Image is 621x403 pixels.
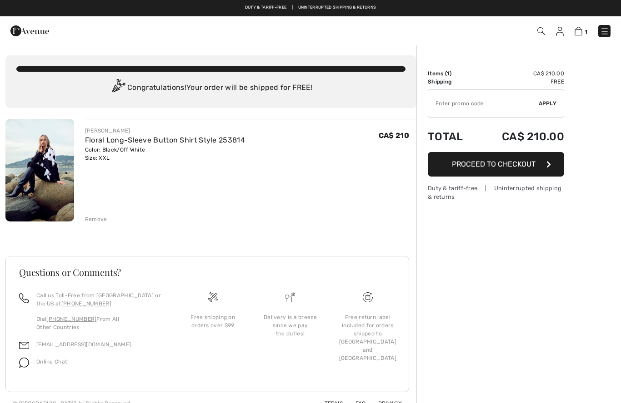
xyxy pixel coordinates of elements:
[447,70,450,77] span: 1
[428,152,564,177] button: Proceed to Checkout
[477,78,564,86] td: Free
[36,291,163,308] p: Call us Toll-Free from [GEOGRAPHIC_DATA] or the US at
[259,313,321,338] div: Delivery is a breeze since we pay the duties!
[428,69,477,78] td: Items ( )
[19,268,396,277] h3: Questions or Comments?
[208,292,218,302] img: Free shipping on orders over $99
[36,341,131,348] a: [EMAIL_ADDRESS][DOMAIN_NAME]
[10,26,49,34] a: 1ère Avenue
[10,22,49,40] img: 1ère Avenue
[109,79,127,97] img: Congratulation2.svg
[46,316,96,322] a: [PHONE_NUMBER]
[61,300,111,307] a: [PHONE_NUMBER]
[363,292,373,302] img: Free shipping on orders over $99
[539,99,557,108] span: Apply
[428,78,477,86] td: Shipping
[379,131,409,140] span: CA$ 210
[428,184,564,201] div: Duty & tariff-free | Uninterrupted shipping & returns
[428,121,477,152] td: Total
[452,160,536,168] span: Proceed to Checkout
[85,127,245,135] div: [PERSON_NAME]
[19,358,29,368] img: chat
[575,25,587,36] a: 1
[537,27,545,35] img: Search
[181,313,244,329] div: Free shipping on orders over $99
[575,27,582,35] img: Shopping Bag
[85,215,107,223] div: Remove
[336,313,399,362] div: Free return label included for orders shipped to [GEOGRAPHIC_DATA] and [GEOGRAPHIC_DATA]
[85,146,245,162] div: Color: Black/Off White Size: XXL
[36,315,163,331] p: Dial From All Other Countries
[477,121,564,152] td: CA$ 210.00
[36,359,67,365] span: Online Chat
[85,136,245,144] a: Floral Long-Sleeve Button Shirt Style 253814
[556,27,564,36] img: My Info
[19,340,29,350] img: email
[5,119,74,221] img: Floral Long-Sleeve Button Shirt Style 253814
[600,27,609,36] img: Menu
[285,292,295,302] img: Delivery is a breeze since we pay the duties!
[477,69,564,78] td: CA$ 210.00
[16,79,406,97] div: Congratulations! Your order will be shipped for FREE!
[585,29,587,35] span: 1
[428,90,539,117] input: Promo code
[19,293,29,303] img: call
